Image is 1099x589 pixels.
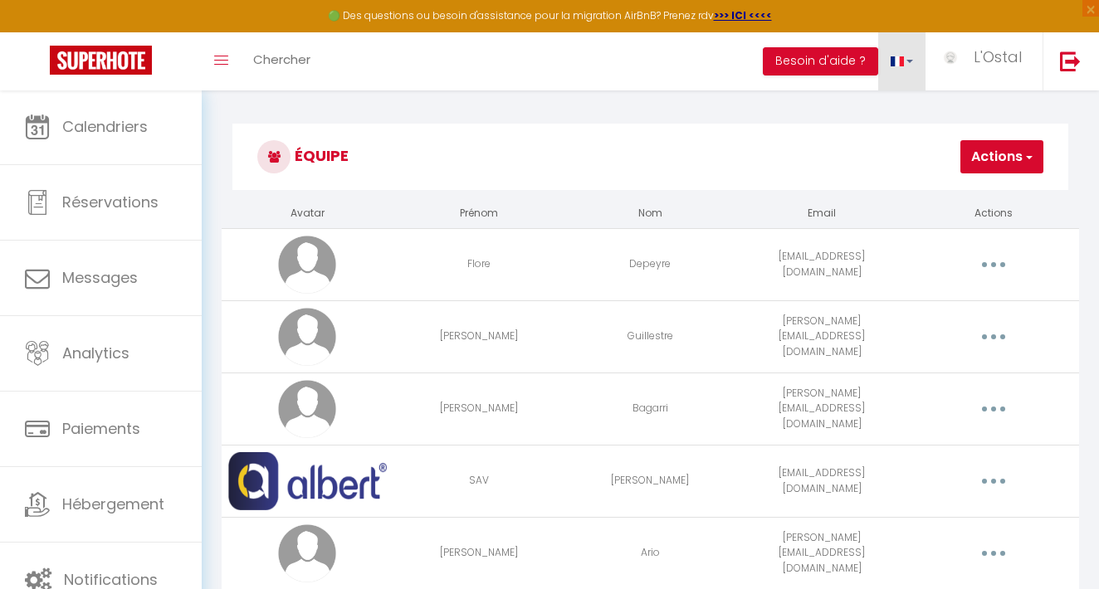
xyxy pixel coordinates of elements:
[62,343,129,363] span: Analytics
[222,199,393,228] th: Avatar
[564,445,736,517] td: [PERSON_NAME]
[232,124,1068,190] h3: Équipe
[278,380,336,438] img: avatar.png
[393,445,565,517] td: SAV
[62,192,159,212] span: Réservations
[393,199,565,228] th: Prénom
[907,199,1079,228] th: Actions
[228,452,387,510] img: 17398036158957.png
[736,445,908,517] td: [EMAIL_ADDRESS][DOMAIN_NAME]
[938,51,963,65] img: ...
[50,46,152,75] img: Super Booking
[714,8,772,22] a: >>> ICI <<<<
[564,228,736,300] td: Depeyre
[241,32,323,90] a: Chercher
[1060,51,1081,71] img: logout
[62,267,138,288] span: Messages
[736,372,908,445] td: [PERSON_NAME][EMAIL_ADDRESS][DOMAIN_NAME]
[62,116,148,137] span: Calendriers
[736,199,908,228] th: Email
[736,228,908,300] td: [EMAIL_ADDRESS][DOMAIN_NAME]
[564,372,736,445] td: Bagarri
[564,300,736,372] td: Guillestre
[253,51,310,68] span: Chercher
[736,517,908,589] td: [PERSON_NAME][EMAIL_ADDRESS][DOMAIN_NAME]
[974,46,1022,67] span: L'Ostal
[736,300,908,372] td: [PERSON_NAME][EMAIL_ADDRESS][DOMAIN_NAME]
[393,300,565,372] td: [PERSON_NAME]
[393,517,565,589] td: [PERSON_NAME]
[62,418,140,439] span: Paiements
[278,308,336,366] img: avatar.png
[926,32,1043,90] a: ... L'Ostal
[960,140,1043,173] button: Actions
[564,199,736,228] th: Nom
[62,494,164,514] span: Hébergement
[564,517,736,589] td: Ario
[278,236,336,294] img: avatar.png
[278,524,336,582] img: avatar.png
[393,372,565,445] td: [PERSON_NAME]
[763,47,878,75] button: Besoin d'aide ?
[393,228,565,300] td: Flore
